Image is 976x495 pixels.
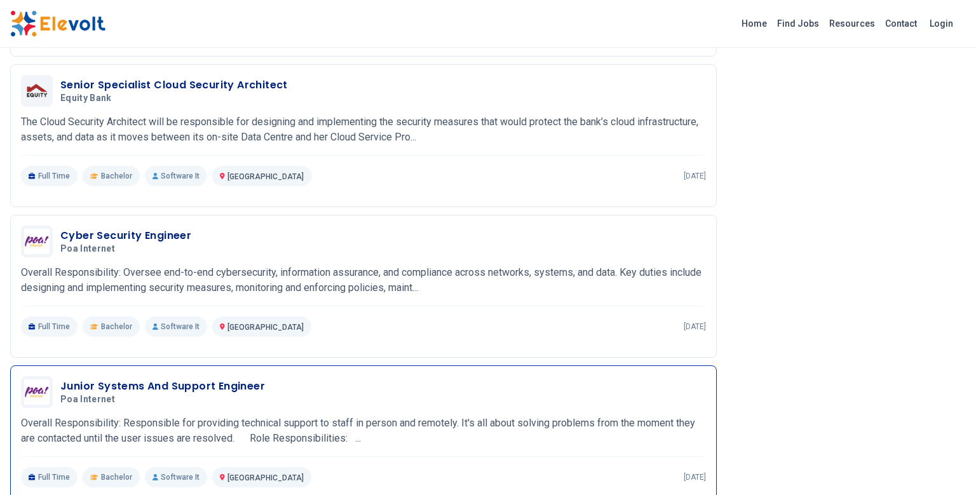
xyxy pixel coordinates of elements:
[922,11,961,36] a: Login
[21,416,706,446] p: Overall Responsibility: Responsible for providing technical support to staff in person and remote...
[736,13,772,34] a: Home
[21,376,706,487] a: Poa InternetJunior Systems And Support EngineerPoa InternetOverall Responsibility: Responsible fo...
[824,13,880,34] a: Resources
[684,322,706,332] p: [DATE]
[21,467,78,487] p: Full Time
[60,228,191,243] h3: Cyber Security Engineer
[227,473,304,482] span: [GEOGRAPHIC_DATA]
[60,394,115,405] span: Poa Internet
[684,171,706,181] p: [DATE]
[21,265,706,295] p: Overall Responsibility: Oversee end-to-end cybersecurity, information assurance, and compliance a...
[60,243,115,255] span: Poa Internet
[912,434,976,495] iframe: Chat Widget
[684,472,706,482] p: [DATE]
[21,226,706,337] a: Poa InternetCyber Security EngineerPoa InternetOverall Responsibility: Oversee end-to-end cyberse...
[145,467,207,487] p: Software It
[101,472,132,482] span: Bachelor
[227,323,304,332] span: [GEOGRAPHIC_DATA]
[21,114,706,145] p: The Cloud Security Architect will be responsible for designing and implementing the security meas...
[145,166,207,186] p: Software It
[21,316,78,337] p: Full Time
[24,379,50,405] img: Poa Internet
[21,75,706,186] a: Equity BankSenior Specialist Cloud Security ArchitectEquity BankThe Cloud Security Architect will...
[60,93,112,104] span: Equity Bank
[24,82,50,100] img: Equity Bank
[101,171,132,181] span: Bachelor
[101,322,132,332] span: Bachelor
[227,172,304,181] span: [GEOGRAPHIC_DATA]
[145,316,207,337] p: Software It
[772,13,824,34] a: Find Jobs
[10,10,105,37] img: Elevolt
[60,78,288,93] h3: Senior Specialist Cloud Security Architect
[60,379,265,394] h3: Junior Systems And Support Engineer
[24,229,50,254] img: Poa Internet
[880,13,922,34] a: Contact
[21,166,78,186] p: Full Time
